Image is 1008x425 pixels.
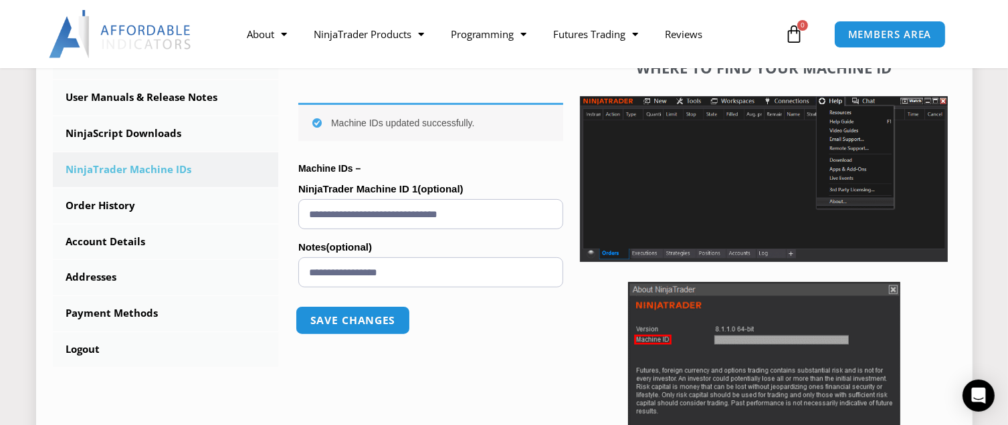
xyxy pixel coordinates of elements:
[326,241,372,253] span: (optional)
[580,59,948,76] h4: Where to find your Machine ID
[417,183,463,194] span: (optional)
[233,19,300,49] a: About
[298,103,563,141] div: Machine IDs updated successfully.
[848,29,932,39] span: MEMBERS AREA
[296,306,410,335] button: Save changes
[53,332,279,367] a: Logout
[580,96,948,262] img: Screenshot 2025-01-17 1155544 | Affordable Indicators – NinjaTrader
[540,19,652,49] a: Futures Trading
[53,296,279,331] a: Payment Methods
[765,15,823,53] a: 0
[53,188,279,223] a: Order History
[53,44,279,367] nav: Account pages
[298,163,361,174] strong: Machine IDs –
[53,225,279,259] a: Account Details
[298,179,563,199] label: NinjaTrader Machine ID 1
[53,80,279,115] a: User Manuals & Release Notes
[834,21,946,48] a: MEMBERS AREA
[963,380,995,412] div: Open Intercom Messenger
[298,237,563,257] label: Notes
[300,19,437,49] a: NinjaTrader Products
[797,20,808,31] span: 0
[53,116,279,151] a: NinjaScript Downloads
[652,19,716,49] a: Reviews
[53,152,279,187] a: NinjaTrader Machine IDs
[49,10,193,58] img: LogoAI | Affordable Indicators – NinjaTrader
[437,19,540,49] a: Programming
[53,260,279,295] a: Addresses
[233,19,782,49] nav: Menu
[298,52,563,69] h4: Machine ID Licensing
